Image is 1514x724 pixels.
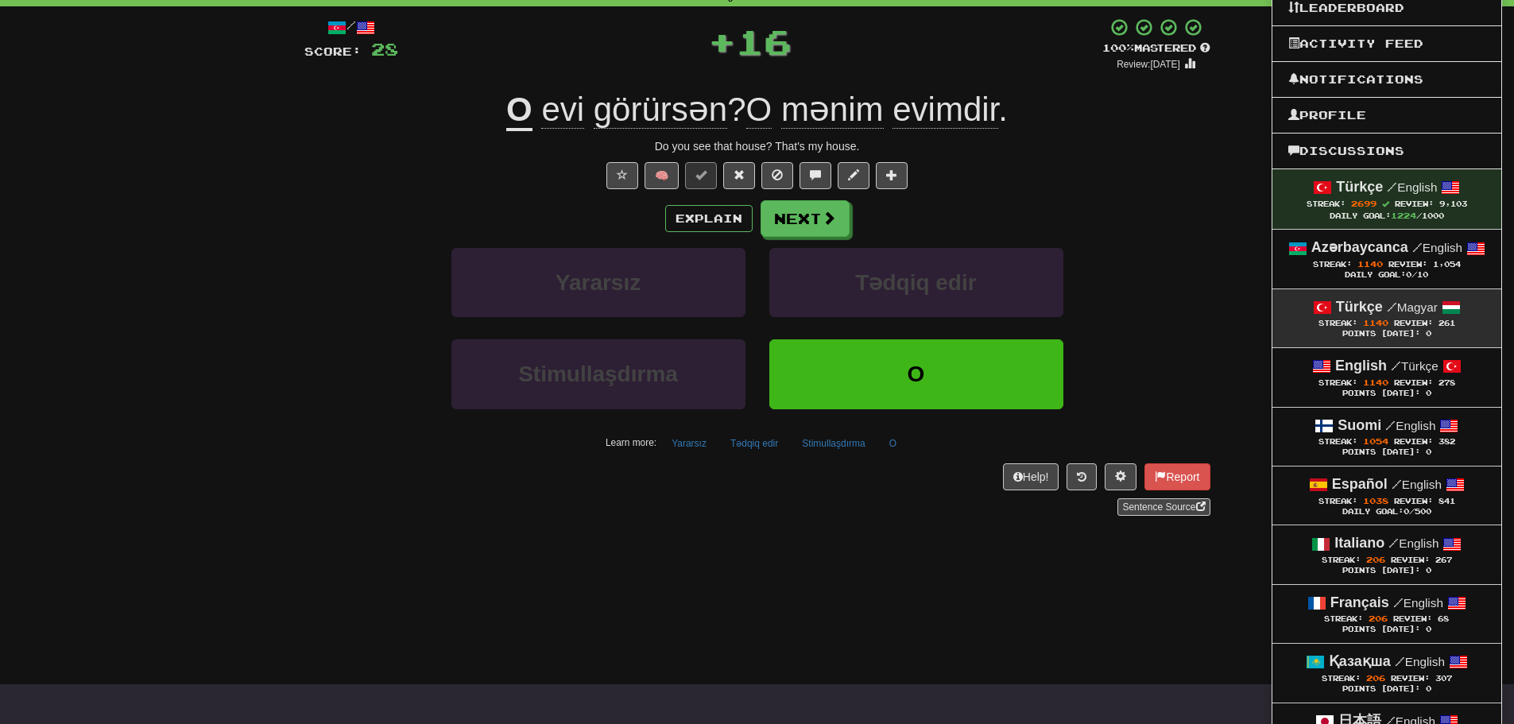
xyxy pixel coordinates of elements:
[518,362,678,386] span: Stimullaşdırma
[1412,241,1462,254] small: English
[1288,566,1485,576] div: Points [DATE]: 0
[1395,654,1405,668] span: /
[746,91,772,129] span: O
[1385,419,1435,432] small: English
[893,91,998,129] span: evimdir
[1366,555,1385,564] span: 206
[1272,141,1501,161] a: Discussions
[781,91,884,129] span: mənim
[1388,536,1438,550] small: English
[761,162,793,189] button: Ignore sentence (alt+i)
[1288,389,1485,399] div: Points [DATE]: 0
[1311,239,1408,255] strong: Azərbaycanca
[1102,41,1210,56] div: Mastered
[1382,200,1389,207] span: Streak includes today.
[1318,497,1357,505] span: Streak:
[708,17,736,65] span: +
[1404,507,1409,516] span: 0
[1272,644,1501,702] a: Қазақша /English Streak: 206 Review: 307 Points [DATE]: 0
[1393,596,1443,610] small: English
[663,432,715,455] button: Yararsız
[1366,673,1385,683] span: 206
[1395,199,1434,208] span: Review:
[1438,378,1455,387] span: 278
[736,21,792,61] span: 16
[1369,614,1388,623] span: 206
[1318,319,1357,327] span: Streak:
[1313,260,1352,269] span: Streak:
[1357,259,1383,269] span: 1140
[1318,437,1357,446] span: Streak:
[1394,497,1433,505] span: Review:
[1387,300,1438,314] small: Magyar
[1395,655,1445,668] small: English
[1351,199,1377,208] span: 2699
[1288,329,1485,339] div: Points [DATE]: 0
[1329,653,1391,669] strong: Қазақша
[722,432,787,455] button: Tədqiq edir
[1394,437,1433,446] span: Review:
[1322,556,1361,564] span: Streak:
[304,138,1210,154] div: Do you see that house? That's my house.
[1272,69,1501,90] a: Notifications
[838,162,869,189] button: Edit sentence (alt+d)
[881,432,905,455] button: O
[769,248,1063,317] button: Tədqiq edir
[1388,536,1399,550] span: /
[1438,319,1455,327] span: 261
[793,432,873,455] button: Stimullaşdırma
[1117,59,1180,70] small: Review: [DATE]
[1272,105,1501,126] a: Profile
[1272,408,1501,466] a: Suomi /English Streak: 1054 Review: 382 Points [DATE]: 0
[1272,33,1501,54] a: Activity Feed
[1334,535,1384,551] strong: Italiano
[1438,497,1455,505] span: 841
[304,17,398,37] div: /
[645,162,679,189] button: 🧠
[1388,260,1427,269] span: Review:
[1318,378,1357,387] span: Streak:
[1288,210,1485,222] div: Daily Goal: /1000
[1338,417,1381,433] strong: Suomi
[855,270,976,295] span: Tədqiq edir
[1288,684,1485,695] div: Points [DATE]: 0
[908,362,925,386] span: O
[1387,180,1397,194] span: /
[1435,556,1452,564] span: 267
[1393,614,1432,623] span: Review:
[1288,447,1485,458] div: Points [DATE]: 0
[451,339,745,408] button: Stimullaşdırma
[1387,300,1397,314] span: /
[371,39,398,59] span: 28
[1392,477,1402,491] span: /
[1412,240,1423,254] span: /
[723,162,755,189] button: Reset to 0% Mastered (alt+r)
[1288,625,1485,635] div: Points [DATE]: 0
[800,162,831,189] button: Discuss sentence (alt+u)
[594,91,727,129] span: görürsən
[1335,358,1387,374] strong: English
[1406,270,1411,279] span: 0
[1307,199,1346,208] span: Streak:
[1391,358,1401,373] span: /
[1363,318,1388,327] span: 1140
[1272,467,1501,525] a: Español /English Streak: 1038 Review: 841 Daily Goal:0/500
[1363,377,1388,387] span: 1140
[1322,674,1361,683] span: Streak:
[685,162,717,189] button: Set this sentence to 100% Mastered (alt+m)
[1363,496,1388,505] span: 1038
[769,339,1063,408] button: O
[1391,211,1416,220] span: 1224
[541,91,584,129] span: evi
[1144,463,1210,490] button: Report
[1336,179,1383,195] strong: Türkçe
[1433,260,1461,269] span: 1,054
[506,91,532,131] u: O
[1272,348,1501,406] a: English /Türkçe Streak: 1140 Review: 278 Points [DATE]: 0
[606,162,638,189] button: Favorite sentence (alt+f)
[1330,594,1389,610] strong: Français
[1324,614,1363,623] span: Streak:
[532,91,1008,129] span: ? .
[1003,463,1059,490] button: Help!
[1288,507,1485,517] div: Daily Goal: /500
